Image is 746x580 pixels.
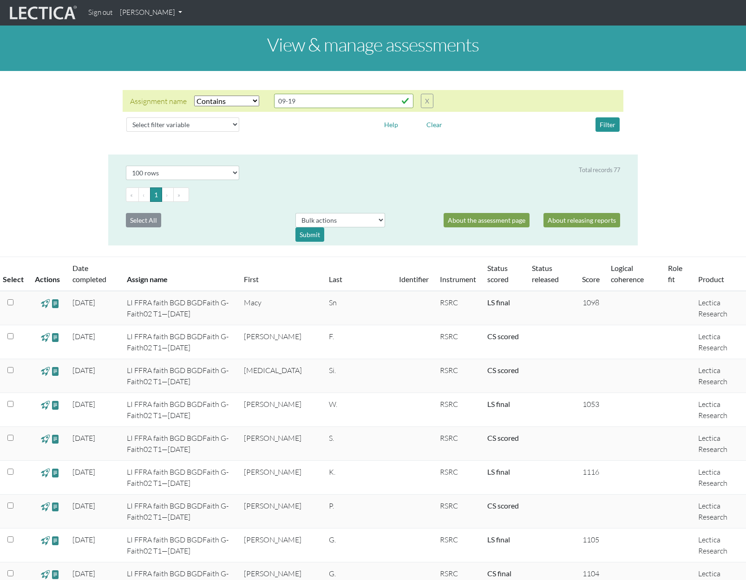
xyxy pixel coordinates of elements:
[582,400,599,409] span: 1053
[693,325,746,359] td: Lectica Research
[67,359,121,393] td: [DATE]
[121,528,238,562] td: LI FFRA faith BGD BGDFaith G-Faith02 T1—[DATE]
[121,291,238,325] td: LI FFRA faith BGD BGDFaith G-Faith02 T1—[DATE]
[399,275,429,284] a: Identifier
[434,359,482,393] td: RSRC
[323,359,393,393] td: Si.
[244,275,259,284] a: First
[130,96,187,107] div: Assignment name
[116,4,186,22] a: [PERSON_NAME]
[41,467,50,478] span: view
[582,535,599,544] span: 1105
[51,467,60,478] span: view
[582,467,599,477] span: 1116
[238,325,323,359] td: [PERSON_NAME]
[7,4,77,22] img: lecticalive
[41,400,50,410] span: view
[532,264,559,284] a: Status released
[41,535,50,546] span: view
[434,427,482,461] td: RSRC
[487,264,509,284] a: Status scored
[543,213,620,227] a: About releasing reports
[323,495,393,528] td: P.
[434,325,482,359] td: RSRC
[72,264,106,284] a: Date completed
[150,187,162,202] button: Go to page 1
[487,467,510,476] a: Completed = assessment has been completed; CS scored = assessment has been CLAS scored; LS scored...
[121,427,238,461] td: LI FFRA faith BGD BGDFaith G-Faith02 T1—[DATE]
[582,275,600,284] a: Score
[698,275,724,284] a: Product
[693,393,746,427] td: Lectica Research
[582,298,599,307] span: 1098
[434,528,482,562] td: RSRC
[487,332,519,341] a: Completed = assessment has been completed; CS scored = assessment has been CLAS scored; LS scored...
[41,569,50,580] span: view
[126,187,620,202] ul: Pagination
[487,298,510,307] a: Completed = assessment has been completed; CS scored = assessment has been CLAS scored; LS scored...
[121,257,238,291] th: Assign name
[51,298,60,309] span: view
[380,119,402,128] a: Help
[434,495,482,528] td: RSRC
[67,393,121,427] td: [DATE]
[434,291,482,325] td: RSRC
[29,257,67,291] th: Actions
[51,535,60,546] span: view
[579,166,620,174] div: Total records 77
[85,4,116,22] a: Sign out
[487,535,510,544] a: Completed = assessment has been completed; CS scored = assessment has been CLAS scored; LS scored...
[238,291,323,325] td: Macy
[693,427,746,461] td: Lectica Research
[121,325,238,359] td: LI FFRA faith BGD BGDFaith G-Faith02 T1—[DATE]
[51,400,60,410] span: view
[487,501,519,510] a: Completed = assessment has been completed; CS scored = assessment has been CLAS scored; LS scored...
[693,495,746,528] td: Lectica Research
[487,569,511,578] a: Completed = assessment has been completed; CS scored = assessment has been CLAS scored; LS scored...
[329,275,342,284] a: Last
[693,359,746,393] td: Lectica Research
[238,393,323,427] td: [PERSON_NAME]
[41,366,50,376] span: view
[238,461,323,495] td: [PERSON_NAME]
[51,433,60,444] span: view
[41,332,50,342] span: view
[595,117,620,132] button: Filter
[51,332,60,342] span: view
[295,227,324,242] div: Submit
[67,291,121,325] td: [DATE]
[582,569,599,578] span: 1104
[238,495,323,528] td: [PERSON_NAME]
[421,94,433,108] button: X
[323,461,393,495] td: K.
[67,427,121,461] td: [DATE]
[487,400,510,408] a: Completed = assessment has been completed; CS scored = assessment has been CLAS scored; LS scored...
[67,325,121,359] td: [DATE]
[121,495,238,528] td: LI FFRA faith BGD BGDFaith G-Faith02 T1—[DATE]
[693,461,746,495] td: Lectica Research
[422,117,446,132] button: Clear
[126,213,161,227] button: Select All
[121,393,238,427] td: LI FFRA faith BGD BGDFaith G-Faith02 T1—[DATE]
[51,501,60,512] span: view
[444,213,530,227] a: About the assessment page
[323,393,393,427] td: W.
[238,359,323,393] td: [MEDICAL_DATA]
[434,461,482,495] td: RSRC
[323,528,393,562] td: G.
[323,291,393,325] td: Sn
[693,528,746,562] td: Lectica Research
[693,291,746,325] td: Lectica Research
[121,359,238,393] td: LI FFRA faith BGD BGDFaith G-Faith02 T1—[DATE]
[668,264,682,284] a: Role fit
[487,433,519,442] a: Completed = assessment has been completed; CS scored = assessment has been CLAS scored; LS scored...
[67,461,121,495] td: [DATE]
[67,528,121,562] td: [DATE]
[323,427,393,461] td: S.
[41,298,50,309] span: view
[440,275,476,284] a: Instrument
[67,495,121,528] td: [DATE]
[487,366,519,374] a: Completed = assessment has been completed; CS scored = assessment has been CLAS scored; LS scored...
[380,117,402,132] button: Help
[41,433,50,444] span: view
